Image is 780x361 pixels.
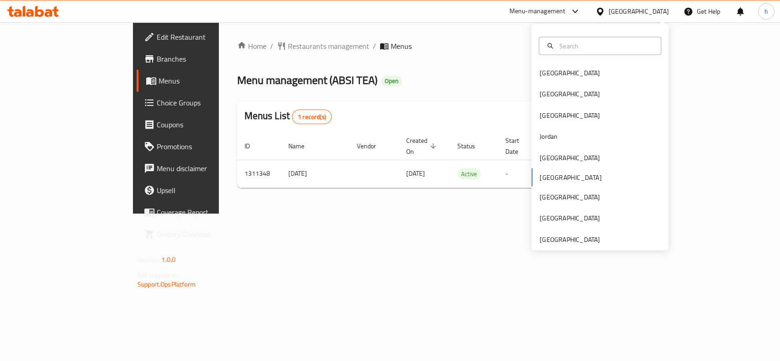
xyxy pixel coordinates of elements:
[137,48,263,70] a: Branches
[277,41,369,52] a: Restaurants management
[505,135,531,157] span: Start Date
[292,113,331,121] span: 1 record(s)
[138,254,160,266] span: Version:
[381,76,402,87] div: Open
[540,152,600,162] div: [GEOGRAPHIC_DATA]
[157,119,256,130] span: Coupons
[540,213,600,223] div: [GEOGRAPHIC_DATA]
[157,31,256,42] span: Edit Restaurant
[244,109,332,124] h2: Menus List
[137,201,263,223] a: Coverage Report
[157,229,256,240] span: Grocery Checklist
[137,26,263,48] a: Edit Restaurant
[540,131,557,141] div: Jordan
[609,6,669,16] div: [GEOGRAPHIC_DATA]
[509,6,566,17] div: Menu-management
[540,110,600,120] div: [GEOGRAPHIC_DATA]
[159,75,256,86] span: Menus
[457,169,481,179] span: Active
[157,207,256,218] span: Coverage Report
[270,41,273,52] li: /
[381,77,402,85] span: Open
[281,160,350,188] td: [DATE]
[138,269,180,281] span: Get support on:
[138,278,196,290] a: Support.OpsPlatform
[137,223,263,245] a: Grocery Checklist
[137,157,263,179] a: Menu disclaimer
[288,141,316,152] span: Name
[237,70,377,90] span: Menu management ( ABSI TEA )
[288,41,369,52] span: Restaurants management
[157,53,256,64] span: Branches
[498,160,542,188] td: -
[357,141,388,152] span: Vendor
[391,41,412,52] span: Menus
[137,70,263,92] a: Menus
[764,6,768,16] span: h
[157,141,256,152] span: Promotions
[157,185,256,196] span: Upsell
[137,114,263,136] a: Coupons
[137,136,263,157] a: Promotions
[137,179,263,201] a: Upsell
[373,41,376,52] li: /
[540,234,600,244] div: [GEOGRAPHIC_DATA]
[540,192,600,202] div: [GEOGRAPHIC_DATA]
[406,167,425,179] span: [DATE]
[406,135,439,157] span: Created On
[457,141,487,152] span: Status
[157,97,256,108] span: Choice Groups
[244,141,262,152] span: ID
[137,92,263,114] a: Choice Groups
[540,68,600,78] div: [GEOGRAPHIC_DATA]
[237,41,629,52] nav: breadcrumb
[161,254,175,266] span: 1.0.0
[292,110,332,124] div: Total records count
[556,41,655,51] input: Search
[237,132,691,188] table: enhanced table
[540,89,600,99] div: [GEOGRAPHIC_DATA]
[157,163,256,174] span: Menu disclaimer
